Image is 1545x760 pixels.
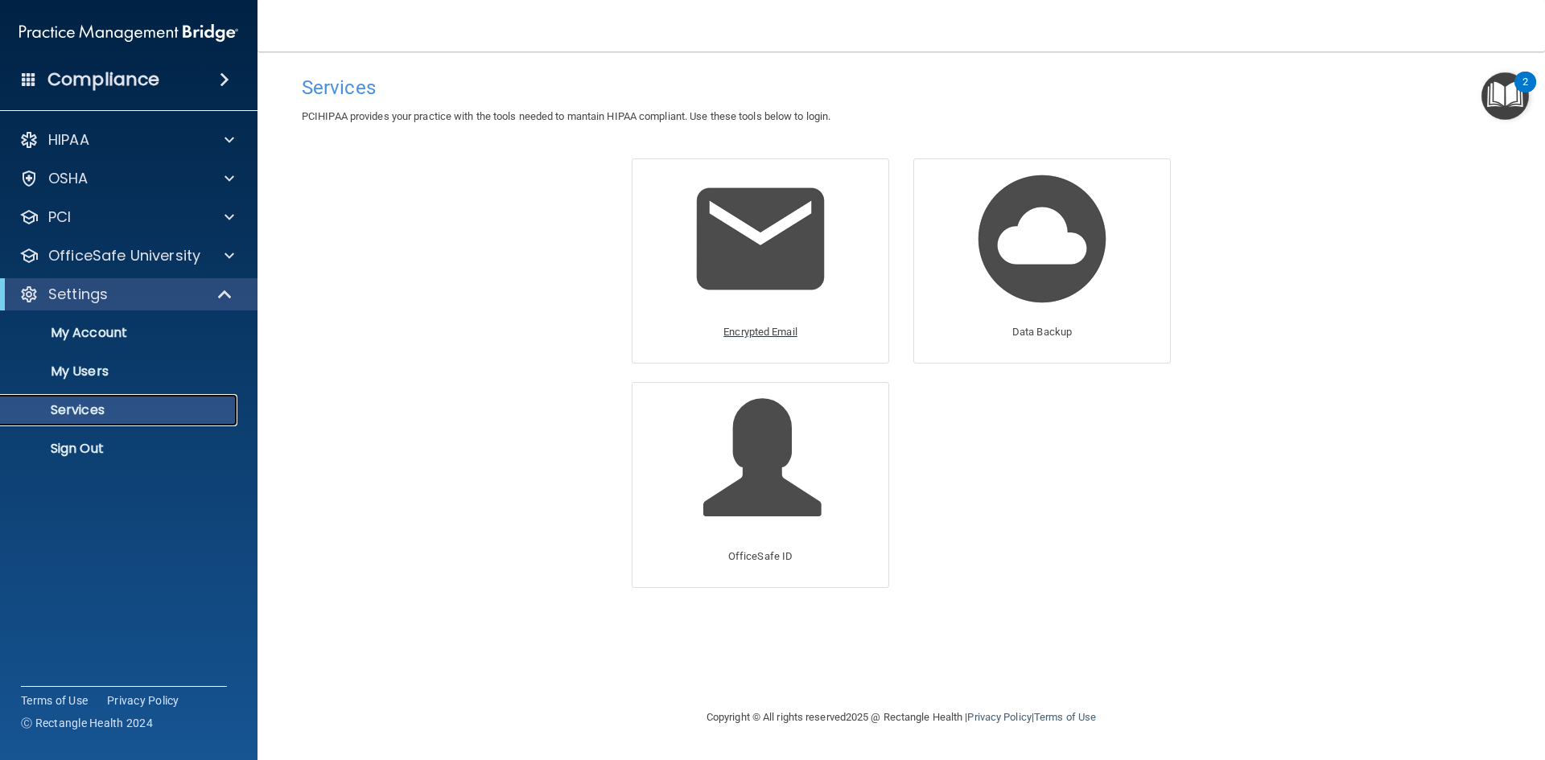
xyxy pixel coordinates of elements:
[632,382,889,587] a: OfficeSafe ID
[302,110,830,122] span: PCIHIPAA provides your practice with the tools needed to mantain HIPAA compliant. Use these tools...
[1034,711,1096,723] a: Terms of Use
[728,547,793,566] p: OfficeSafe ID
[608,692,1195,743] div: Copyright © All rights reserved 2025 @ Rectangle Health | |
[19,246,234,265] a: OfficeSafe University
[48,246,200,265] p: OfficeSafe University
[19,130,234,150] a: HIPAA
[1012,322,1072,342] p: Data Backup
[48,285,108,304] p: Settings
[48,130,89,150] p: HIPAA
[19,17,238,49] img: PMB logo
[966,162,1119,315] img: Data Backup
[967,711,1031,723] a: Privacy Policy
[19,169,234,188] a: OSHA
[723,322,797,342] p: Encrypted Email
[302,77,1501,98] h4: Services
[19,207,234,227] a: PCI
[1522,82,1528,103] div: 2
[1481,72,1529,120] button: Open Resource Center, 2 new notifications
[10,441,230,457] p: Sign Out
[19,285,233,304] a: Settings
[913,158,1171,364] a: Data Backup Data Backup
[48,207,71,227] p: PCI
[47,68,159,91] h4: Compliance
[48,169,89,188] p: OSHA
[684,162,837,315] img: Encrypted Email
[10,325,230,341] p: My Account
[10,402,230,418] p: Services
[10,364,230,380] p: My Users
[107,692,179,709] a: Privacy Policy
[21,692,88,709] a: Terms of Use
[632,158,889,364] a: Encrypted Email Encrypted Email
[21,715,153,731] span: Ⓒ Rectangle Health 2024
